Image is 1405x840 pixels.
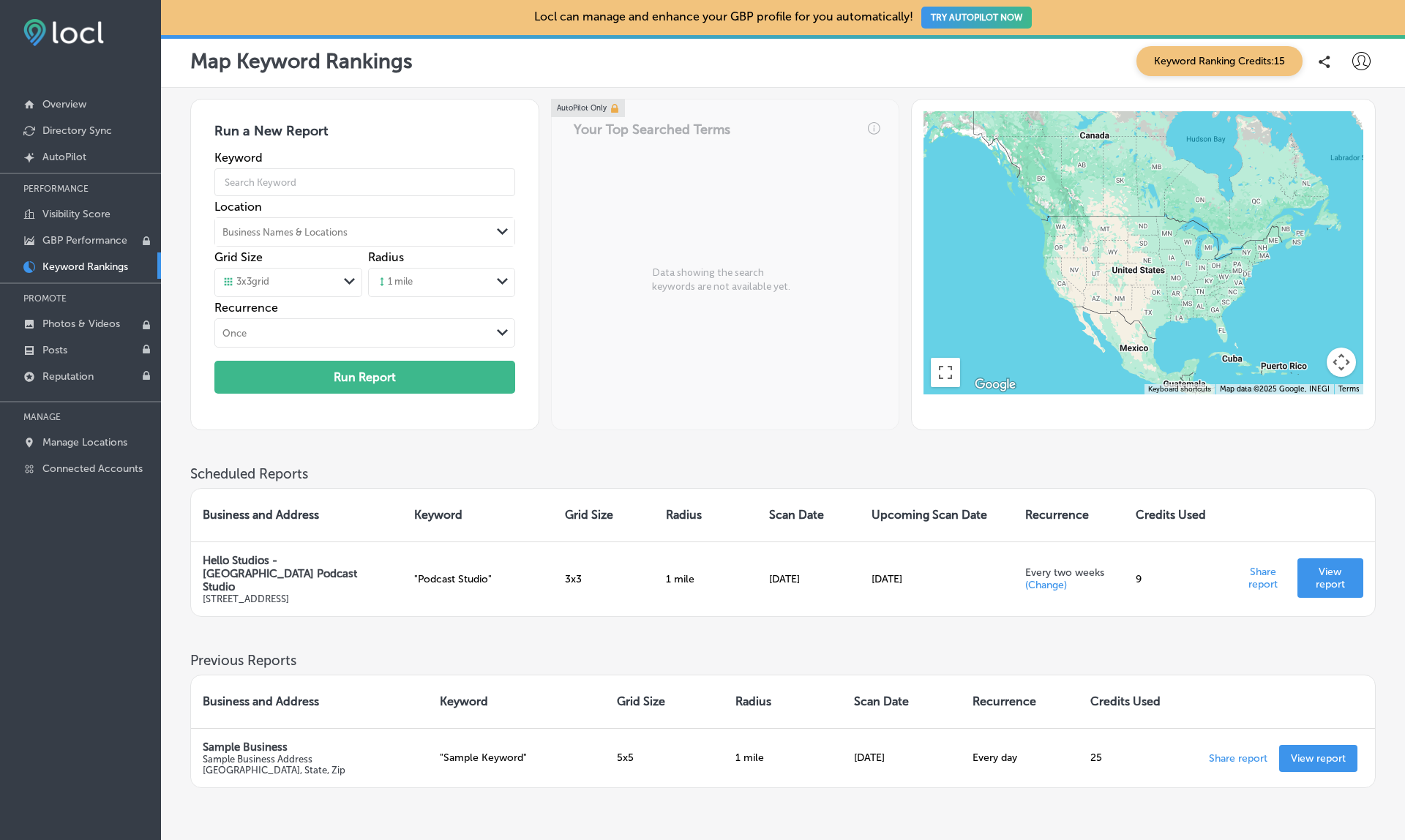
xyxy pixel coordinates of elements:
[842,728,961,787] td: [DATE]
[1025,566,1112,579] p: Every two weeks
[402,489,554,541] th: Keyword
[214,162,514,203] input: Search Keyword
[42,98,86,110] p: Overview
[42,462,143,475] p: Connected Accounts
[203,593,391,604] p: [STREET_ADDRESS]
[190,652,1376,669] h3: Previous Reports
[414,573,542,585] p: " Podcast Studio "
[654,541,758,616] td: 1 mile
[860,489,1014,541] th: Upcoming Scan Date
[757,489,860,541] th: Scan Date
[553,541,653,616] td: 3 x 3
[1327,348,1356,377] button: Map camera controls
[214,200,514,214] label: Location
[42,260,128,273] p: Keyword Rankings
[203,754,416,776] p: Sample Business Address [GEOGRAPHIC_DATA], State, Zip
[654,489,758,541] th: Radius
[1297,558,1363,598] a: View report
[214,361,514,394] button: Run Report
[1209,748,1267,765] p: Share report
[757,541,860,616] td: [DATE]
[1220,385,1330,394] span: Map data ©2025 Google, INEGI
[1014,489,1124,541] th: Recurrence
[368,250,404,264] label: Radius
[1240,561,1286,590] p: Share report
[931,358,960,387] button: Toggle fullscreen view
[190,49,413,73] p: Map Keyword Rankings
[222,227,348,238] div: Business Names & Locations
[1136,46,1303,76] span: Keyword Ranking Credits: 15
[42,344,67,356] p: Posts
[1079,675,1197,728] th: Credits Used
[214,151,514,165] label: Keyword
[553,489,653,541] th: Grid Size
[42,370,94,383] p: Reputation
[860,541,1014,616] td: [DATE]
[203,740,416,754] p: Sample Business
[1148,384,1211,394] button: Keyboard shortcuts
[605,728,724,787] td: 5x5
[961,728,1079,787] td: Every day
[191,675,428,728] th: Business and Address
[842,675,961,728] th: Scan Date
[190,465,1376,482] h3: Scheduled Reports
[921,7,1032,29] button: TRY AUTOPILOT NOW
[724,675,842,728] th: Radius
[1079,728,1197,787] td: 25
[42,124,112,137] p: Directory Sync
[214,250,263,264] label: Grid Size
[214,301,514,315] label: Recurrence
[42,208,110,220] p: Visibility Score
[42,318,120,330] p: Photos & Videos
[605,675,724,728] th: Grid Size
[1124,541,1229,616] td: 9
[191,489,402,541] th: Business and Address
[1279,745,1357,772] a: View report
[23,19,104,46] img: fda3e92497d09a02dc62c9cd864e3231.png
[214,123,514,151] h3: Run a New Report
[1291,752,1346,765] p: View report
[1025,579,1067,591] p: (Change)
[971,375,1019,394] img: Google
[222,276,269,289] div: 3 x 3 grid
[428,675,606,728] th: Keyword
[1124,489,1229,541] th: Credits Used
[222,328,247,339] div: Once
[724,728,842,787] td: 1 mile
[376,276,413,289] div: 1 mile
[203,554,391,593] p: Hello Studios - [GEOGRAPHIC_DATA] Podcast Studio
[42,436,127,449] p: Manage Locations
[961,675,1079,728] th: Recurrence
[971,375,1019,394] a: Open this area in Google Maps (opens a new window)
[1338,385,1359,394] a: Terms
[428,728,606,787] td: "Sample Keyword"
[42,151,86,163] p: AutoPilot
[42,234,127,247] p: GBP Performance
[1309,566,1352,590] p: View report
